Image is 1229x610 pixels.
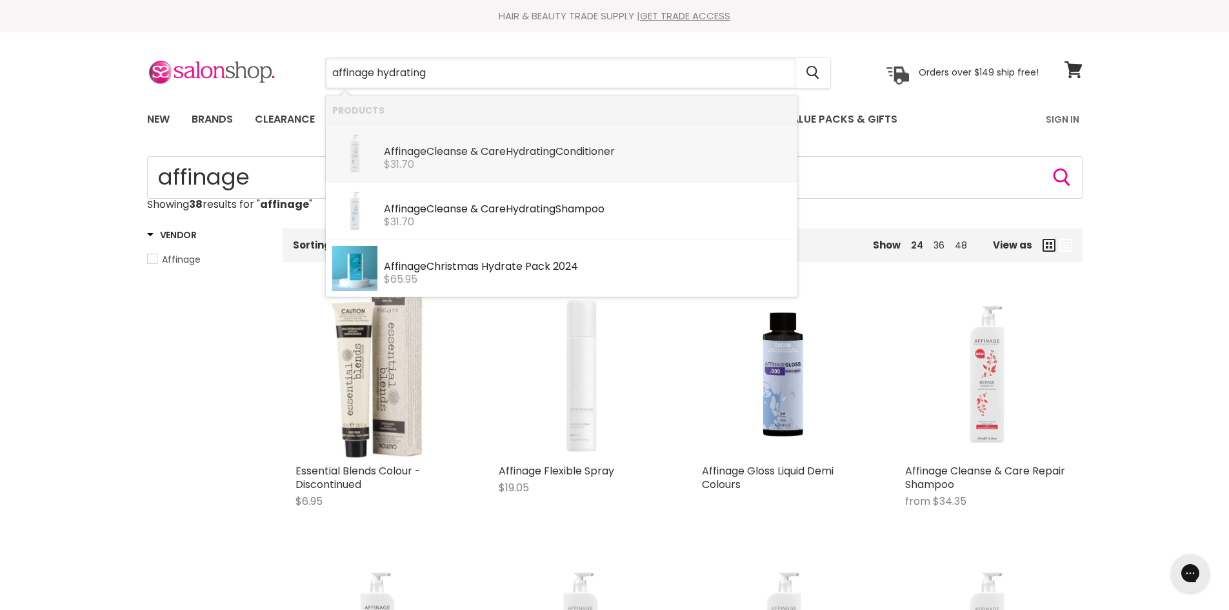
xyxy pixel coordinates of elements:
[326,125,797,182] li: Products: Affinage Cleanse & Care Hydrating Conditioner
[1038,106,1087,133] a: Sign In
[933,494,966,509] span: $34.35
[506,144,555,159] b: Hydrating
[905,463,1065,492] a: Affinage Cleanse & Care Repair Shampoo
[131,101,1099,138] nav: Main
[499,463,614,478] a: Affinage Flexible Spray
[332,293,423,458] img: Essential Blends Colour - Discontinued
[911,239,923,252] a: 24
[905,494,930,509] span: from
[384,272,417,287] span: $65.95
[1052,167,1072,188] button: Search
[147,156,1083,199] input: Search
[295,463,421,492] a: Essential Blends Colour - Discontinued
[131,10,1099,23] div: HAIR & BEAUTY TRADE SUPPLY |
[384,214,414,229] span: $31.70
[245,106,325,133] a: Clearance
[147,156,1083,199] form: Product
[873,238,901,252] span: Show
[332,188,377,234] img: 14_200x.png
[702,293,866,458] img: Affinage Gloss Liquid Demi Colours
[384,201,426,216] b: Affinage
[955,239,967,252] a: 48
[326,239,797,297] li: Products: Affinage Christmas Hydrate Pack 2024
[919,66,1039,78] p: Orders over $149 ship free!
[326,182,797,239] li: Products: Affinage Cleanse & Care Hydrating Shampoo
[499,293,663,458] a: Affinage Flexible Spray
[384,203,791,217] div: Cleanse & Care Shampoo
[332,131,377,176] img: 9_200x.png
[147,199,1083,210] p: Showing results for " "
[384,259,426,274] b: Affinage
[905,293,1070,458] img: Affinage Cleanse & Care Repair Shampoo
[325,57,831,88] form: Product
[293,239,331,250] label: Sorting
[137,106,179,133] a: New
[796,58,830,88] button: Search
[640,9,730,23] a: GET TRADE ACCESS
[162,253,201,266] span: Affinage
[182,106,243,133] a: Brands
[384,144,426,159] b: Affinage
[326,58,796,88] input: Search
[506,201,555,216] b: Hydrating
[384,261,791,274] div: Christmas Hydrate Pack 2024
[326,96,797,125] li: Products
[260,197,309,212] strong: affinage
[147,252,266,267] a: Affinage
[559,293,603,458] img: Affinage Flexible Spray
[384,157,414,172] span: $31.70
[499,480,529,495] span: $19.05
[934,239,944,252] a: 36
[775,106,907,133] a: Value Packs & Gifts
[295,494,323,509] span: $6.95
[137,101,973,138] ul: Main menu
[189,197,203,212] strong: 38
[147,229,197,241] h3: Vendor
[332,246,377,291] img: IMG_2674_1024x1024_2x_1a2b0fb8-d52d-4886-a9f4-9f2cc196c72b.webp
[993,239,1032,250] span: View as
[702,463,834,492] a: Affinage Gloss Liquid Demi Colours
[1164,549,1216,597] iframe: Gorgias live chat messenger
[384,146,791,159] div: Cleanse & Care Conditioner
[295,293,460,458] a: Essential Blends Colour - Discontinued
